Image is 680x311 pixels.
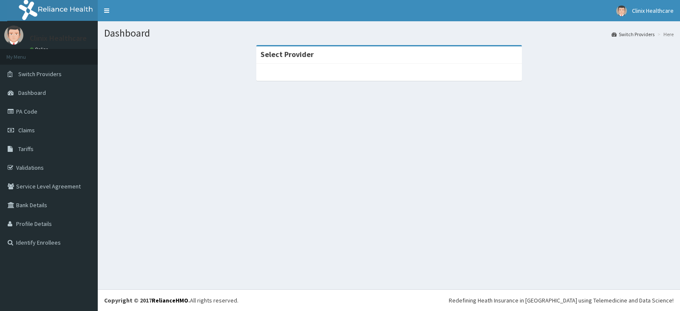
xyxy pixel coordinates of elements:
[152,297,188,304] a: RelianceHMO
[18,70,62,78] span: Switch Providers
[98,289,680,311] footer: All rights reserved.
[449,296,674,305] div: Redefining Heath Insurance in [GEOGRAPHIC_DATA] using Telemedicine and Data Science!
[632,7,674,14] span: Clinix Healthcare
[655,31,674,38] li: Here
[18,145,34,153] span: Tariffs
[104,297,190,304] strong: Copyright © 2017 .
[4,26,23,45] img: User Image
[18,89,46,97] span: Dashboard
[616,6,627,16] img: User Image
[30,46,50,52] a: Online
[18,126,35,134] span: Claims
[30,34,87,42] p: Clinix Healthcare
[261,49,314,59] strong: Select Provider
[612,31,654,38] a: Switch Providers
[104,28,674,39] h1: Dashboard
